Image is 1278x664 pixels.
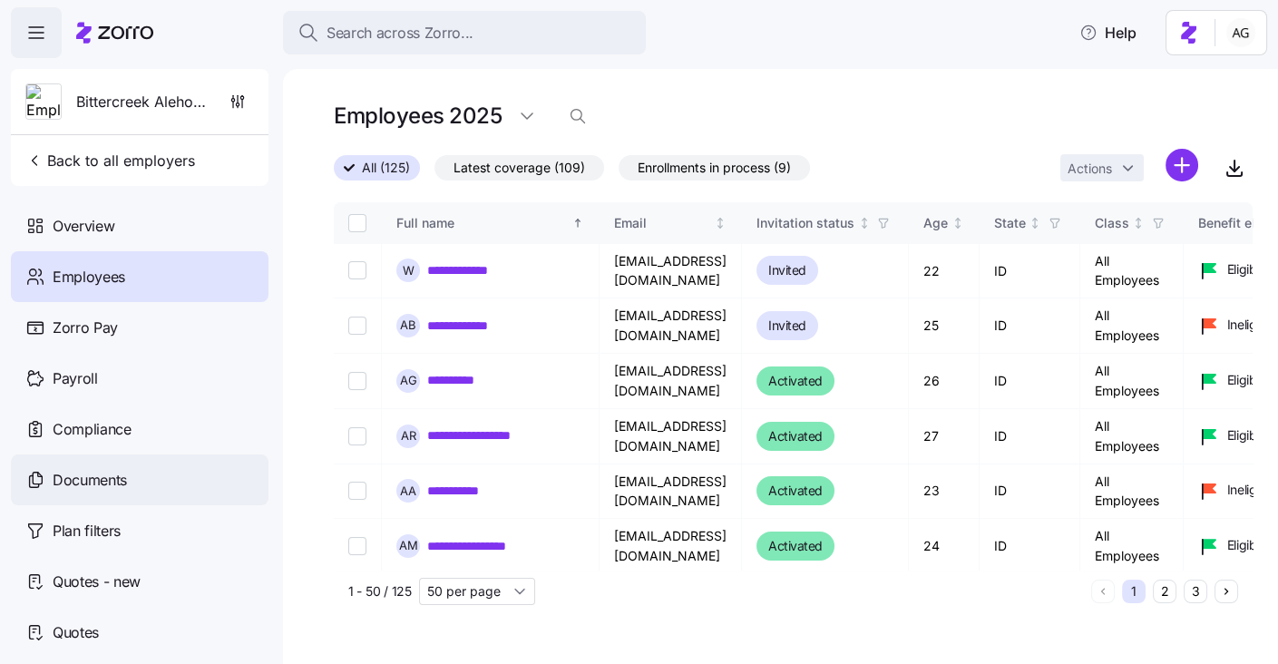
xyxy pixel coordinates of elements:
[400,319,416,331] span: A B
[768,259,806,281] span: Invited
[714,217,727,229] div: Not sorted
[600,202,742,244] th: EmailNot sorted
[1029,217,1041,229] div: Not sorted
[382,202,600,244] th: Full nameSorted ascending
[909,244,980,298] td: 22
[1226,18,1255,47] img: 5fc55c57e0610270ad857448bea2f2d5
[1065,15,1151,51] button: Help
[11,607,268,658] a: Quotes
[571,217,584,229] div: Sorted ascending
[400,375,417,386] span: A G
[923,213,948,233] div: Age
[909,464,980,519] td: 23
[327,22,473,44] span: Search across Zorro...
[768,535,823,557] span: Activated
[53,418,132,441] span: Compliance
[980,464,1080,519] td: ID
[909,298,980,353] td: 25
[600,354,742,409] td: [EMAIL_ADDRESS][DOMAIN_NAME]
[334,102,502,130] h1: Employees 2025
[600,244,742,298] td: [EMAIL_ADDRESS][DOMAIN_NAME]
[53,367,98,390] span: Payroll
[1153,580,1176,603] button: 2
[53,469,127,492] span: Documents
[638,156,791,180] span: Enrollments in process (9)
[742,202,909,244] th: Invitation statusNot sorted
[348,582,412,601] span: 1 - 50 / 125
[18,142,202,179] button: Back to all employers
[909,519,980,574] td: 24
[403,265,415,277] span: W
[980,354,1080,409] td: ID
[53,215,114,238] span: Overview
[400,485,416,497] span: A A
[768,425,823,447] span: Activated
[1184,580,1207,603] button: 3
[1080,298,1184,353] td: All Employees
[1080,519,1184,574] td: All Employees
[909,202,980,244] th: AgeNot sorted
[11,404,268,454] a: Compliance
[1080,202,1184,244] th: ClassNot sorted
[768,370,823,392] span: Activated
[454,156,585,180] span: Latest coverage (109)
[858,217,871,229] div: Not sorted
[11,200,268,251] a: Overview
[1060,154,1144,181] button: Actions
[768,480,823,502] span: Activated
[25,150,195,171] span: Back to all employers
[600,464,742,519] td: [EMAIL_ADDRESS][DOMAIN_NAME]
[396,213,569,233] div: Full name
[399,540,418,552] span: A M
[980,409,1080,464] td: ID
[348,214,366,232] input: Select all records
[53,621,99,644] span: Quotes
[76,91,207,113] span: Bittercreek Alehouse, Red Feather Lounge, Diablo & Sons Saloon
[1132,217,1145,229] div: Not sorted
[1080,244,1184,298] td: All Employees
[348,482,366,500] input: Select record 5
[348,427,366,445] input: Select record 4
[11,454,268,505] a: Documents
[11,251,268,302] a: Employees
[348,317,366,335] input: Select record 2
[600,298,742,353] td: [EMAIL_ADDRESS][DOMAIN_NAME]
[980,244,1080,298] td: ID
[401,430,416,442] span: A R
[53,266,125,288] span: Employees
[1080,354,1184,409] td: All Employees
[1080,464,1184,519] td: All Employees
[600,519,742,574] td: [EMAIL_ADDRESS][DOMAIN_NAME]
[26,84,61,121] img: Employer logo
[600,409,742,464] td: [EMAIL_ADDRESS][DOMAIN_NAME]
[980,519,1080,574] td: ID
[283,11,646,54] button: Search across Zorro...
[11,302,268,353] a: Zorro Pay
[1080,409,1184,464] td: All Employees
[348,261,366,279] input: Select record 1
[994,213,1026,233] div: State
[1068,162,1112,175] span: Actions
[11,353,268,404] a: Payroll
[756,213,854,233] div: Invitation status
[980,202,1080,244] th: StateNot sorted
[951,217,964,229] div: Not sorted
[1079,22,1137,44] span: Help
[53,317,118,339] span: Zorro Pay
[11,556,268,607] a: Quotes - new
[53,520,121,542] span: Plan filters
[53,571,141,593] span: Quotes - new
[362,156,410,180] span: All (125)
[1166,149,1198,181] svg: add icon
[348,537,366,555] input: Select record 6
[1122,580,1146,603] button: 1
[909,409,980,464] td: 27
[980,298,1080,353] td: ID
[11,505,268,556] a: Plan filters
[348,372,366,390] input: Select record 3
[1095,213,1129,233] div: Class
[614,213,711,233] div: Email
[909,354,980,409] td: 26
[1091,580,1115,603] button: Previous page
[768,315,806,337] span: Invited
